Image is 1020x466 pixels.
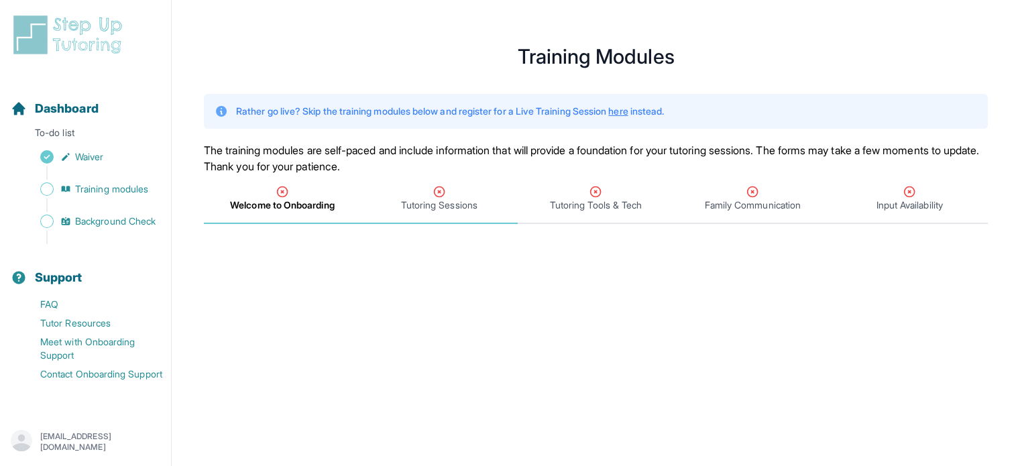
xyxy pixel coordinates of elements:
[5,126,166,145] p: To-do list
[11,13,130,56] img: logo
[204,174,988,224] nav: Tabs
[11,295,171,314] a: FAQ
[11,180,171,198] a: Training modules
[236,105,664,118] p: Rather go live? Skip the training modules below and register for a Live Training Session instead.
[5,247,166,292] button: Support
[11,314,171,333] a: Tutor Resources
[40,431,160,453] p: [EMAIL_ADDRESS][DOMAIN_NAME]
[11,148,171,166] a: Waiver
[204,48,988,64] h1: Training Modules
[204,142,988,174] p: The training modules are self-paced and include information that will provide a foundation for yo...
[608,105,628,117] a: here
[230,198,334,212] span: Welcome to Onboarding
[11,99,99,118] a: Dashboard
[35,99,99,118] span: Dashboard
[75,182,148,196] span: Training modules
[5,78,166,123] button: Dashboard
[11,365,171,384] a: Contact Onboarding Support
[401,198,477,212] span: Tutoring Sessions
[75,150,103,164] span: Waiver
[11,212,171,231] a: Background Check
[11,333,171,365] a: Meet with Onboarding Support
[75,215,156,228] span: Background Check
[35,268,82,287] span: Support
[550,198,642,212] span: Tutoring Tools & Tech
[11,430,160,454] button: [EMAIL_ADDRESS][DOMAIN_NAME]
[876,198,942,212] span: Input Availability
[705,198,801,212] span: Family Communication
